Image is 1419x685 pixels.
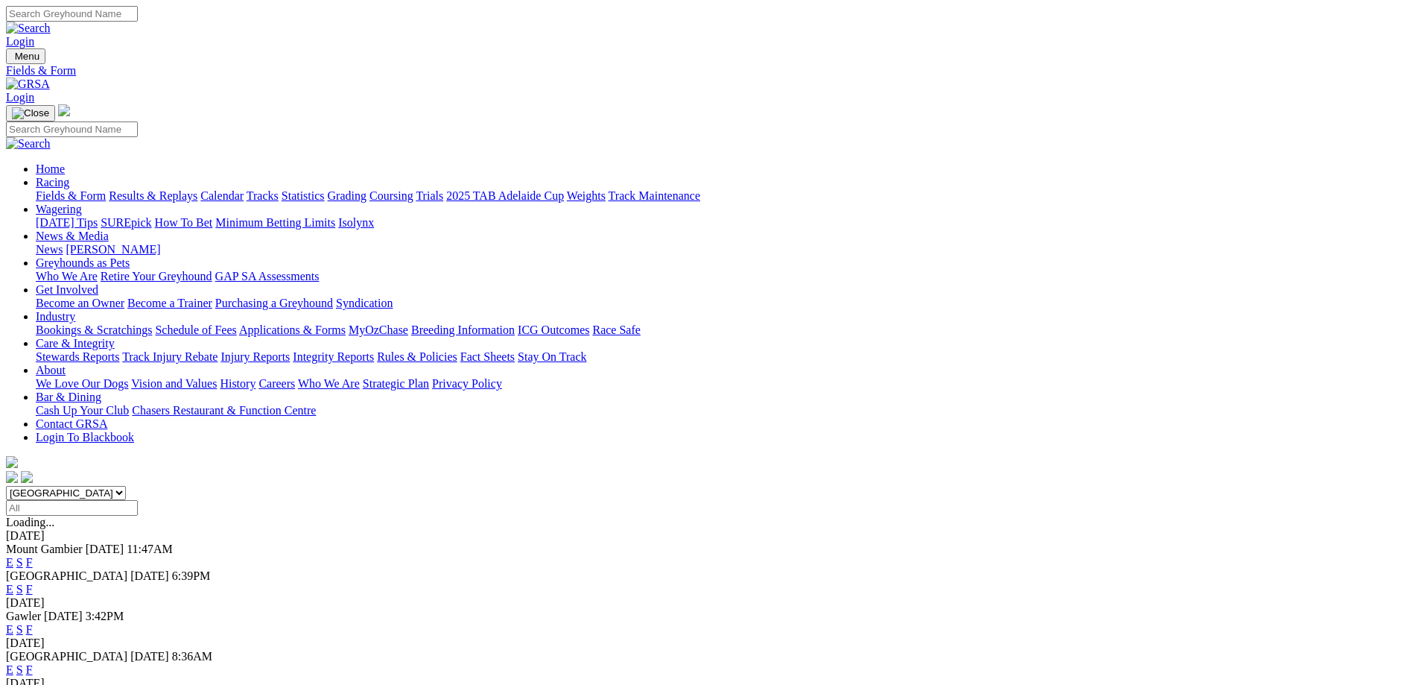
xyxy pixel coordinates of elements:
[36,270,1413,283] div: Greyhounds as Pets
[155,323,236,336] a: Schedule of Fees
[293,350,374,363] a: Integrity Reports
[36,377,128,390] a: We Love Our Dogs
[130,569,169,582] span: [DATE]
[446,189,564,202] a: 2025 TAB Adelaide Cup
[16,623,23,636] a: S
[6,91,34,104] a: Login
[36,243,63,256] a: News
[26,623,33,636] a: F
[86,543,124,555] span: [DATE]
[36,297,124,309] a: Become an Owner
[101,270,212,282] a: Retire Your Greyhound
[109,189,197,202] a: Results & Replays
[6,22,51,35] img: Search
[518,350,586,363] a: Stay On Track
[6,543,83,555] span: Mount Gambier
[36,283,98,296] a: Get Involved
[6,596,1413,610] div: [DATE]
[6,583,13,596] a: E
[220,350,290,363] a: Injury Reports
[127,297,212,309] a: Become a Trainer
[6,121,138,137] input: Search
[258,377,295,390] a: Careers
[416,189,443,202] a: Trials
[36,162,65,175] a: Home
[6,6,138,22] input: Search
[86,610,124,622] span: 3:42PM
[609,189,700,202] a: Track Maintenance
[44,610,83,622] span: [DATE]
[58,104,70,116] img: logo-grsa-white.png
[518,323,589,336] a: ICG Outcomes
[131,377,217,390] a: Vision and Values
[36,323,152,336] a: Bookings & Scratchings
[369,189,413,202] a: Coursing
[36,216,98,229] a: [DATE] Tips
[6,500,138,516] input: Select date
[36,337,115,350] a: Care & Integrity
[36,377,1413,391] div: About
[215,216,335,229] a: Minimum Betting Limits
[6,556,13,569] a: E
[172,569,211,582] span: 6:39PM
[298,377,360,390] a: Who We Are
[239,323,346,336] a: Applications & Forms
[36,176,69,189] a: Racing
[122,350,218,363] a: Track Injury Rebate
[328,189,366,202] a: Grading
[6,137,51,151] img: Search
[36,189,106,202] a: Fields & Form
[411,323,515,336] a: Breeding Information
[130,650,169,663] span: [DATE]
[349,323,408,336] a: MyOzChase
[247,189,279,202] a: Tracks
[6,456,18,468] img: logo-grsa-white.png
[6,471,18,483] img: facebook.svg
[6,516,54,528] span: Loading...
[36,417,107,430] a: Contact GRSA
[220,377,255,390] a: History
[6,48,45,64] button: Toggle navigation
[36,297,1413,310] div: Get Involved
[338,216,374,229] a: Isolynx
[16,583,23,596] a: S
[36,216,1413,230] div: Wagering
[336,297,393,309] a: Syndication
[36,189,1413,203] div: Racing
[377,350,457,363] a: Rules & Policies
[36,404,1413,417] div: Bar & Dining
[6,637,1413,650] div: [DATE]
[6,529,1413,543] div: [DATE]
[172,650,212,663] span: 8:36AM
[101,216,151,229] a: SUREpick
[200,189,244,202] a: Calendar
[26,663,33,676] a: F
[432,377,502,390] a: Privacy Policy
[6,35,34,48] a: Login
[36,256,130,269] a: Greyhounds as Pets
[155,216,213,229] a: How To Bet
[36,323,1413,337] div: Industry
[36,243,1413,256] div: News & Media
[66,243,160,256] a: [PERSON_NAME]
[132,404,316,417] a: Chasers Restaurant & Function Centre
[460,350,515,363] a: Fact Sheets
[282,189,325,202] a: Statistics
[6,64,1413,78] div: Fields & Form
[6,650,127,663] span: [GEOGRAPHIC_DATA]
[36,350,119,363] a: Stewards Reports
[215,270,320,282] a: GAP SA Assessments
[12,107,49,119] img: Close
[26,583,33,596] a: F
[36,391,101,403] a: Bar & Dining
[567,189,606,202] a: Weights
[26,556,33,569] a: F
[36,350,1413,364] div: Care & Integrity
[6,569,127,582] span: [GEOGRAPHIC_DATA]
[6,623,13,636] a: E
[6,663,13,676] a: E
[36,364,66,376] a: About
[127,543,173,555] span: 11:47AM
[36,230,109,242] a: News & Media
[16,663,23,676] a: S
